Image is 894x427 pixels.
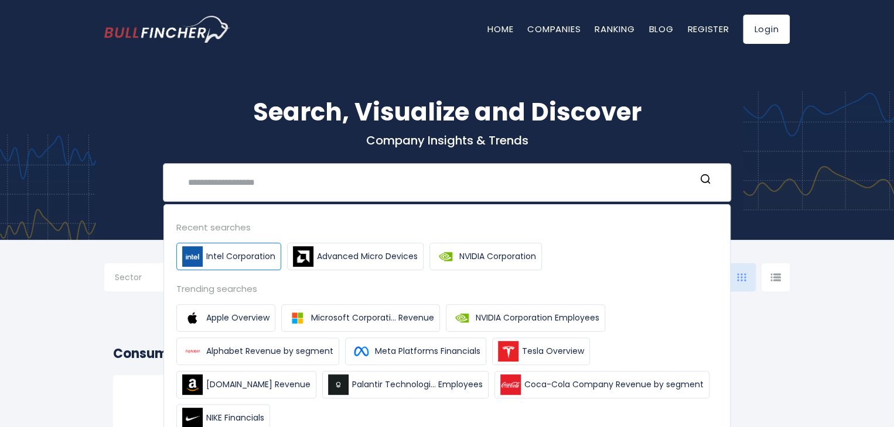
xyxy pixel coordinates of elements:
[322,371,489,398] a: Palantir Technologi... Employees
[104,133,790,148] p: Company Insights & Trends
[281,304,440,332] a: Microsoft Corporati... Revenue
[182,246,203,267] img: Intel Corporation
[113,344,781,363] h2: Consumer Electronics
[743,15,790,44] a: Login
[206,250,275,263] span: Intel Corporation
[206,412,264,424] span: NIKE Financials
[206,312,269,324] span: Apple Overview
[176,371,316,398] a: [DOMAIN_NAME] Revenue
[487,23,513,35] a: Home
[527,23,581,35] a: Companies
[206,378,310,391] span: [DOMAIN_NAME] Revenue
[287,243,424,270] a: Advanced Micro Devices
[176,338,339,365] a: Alphabet Revenue by segment
[176,243,281,270] a: Intel Corporation
[770,273,781,281] img: icon-comp-list-view.svg
[115,268,190,289] input: Selection
[206,345,333,357] span: Alphabet Revenue by segment
[435,246,456,267] img: NVIDIA Corporation
[687,23,729,35] a: Register
[317,250,418,263] span: Advanced Micro Devices
[737,273,746,281] img: icon-comp-grid.svg
[522,345,584,357] span: Tesla Overview
[311,312,434,324] span: Microsoft Corporati... Revenue
[524,378,704,391] span: Coca-Cola Company Revenue by segment
[492,338,590,365] a: Tesla Overview
[595,23,634,35] a: Ranking
[104,94,790,130] h1: Search, Visualize and Discover
[293,246,313,267] img: Advanced Micro Devices
[115,272,142,283] span: Sector
[345,338,486,365] a: Meta Platforms Financials
[649,23,673,35] a: Blog
[352,378,483,391] span: Palantir Technologi... Employees
[459,250,536,263] span: NVIDIA Corporation
[698,173,713,188] button: Search
[176,304,275,332] a: Apple Overview
[429,243,542,270] a: NVIDIA Corporation
[446,304,605,332] a: NVIDIA Corporation Employees
[104,16,230,43] a: Go to homepage
[176,282,718,295] div: Trending searches
[494,371,709,398] a: Coca-Cola Company Revenue by segment
[375,345,480,357] span: Meta Platforms Financials
[176,221,718,234] div: Recent searches
[476,312,599,324] span: NVIDIA Corporation Employees
[104,16,230,43] img: bullfincher logo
